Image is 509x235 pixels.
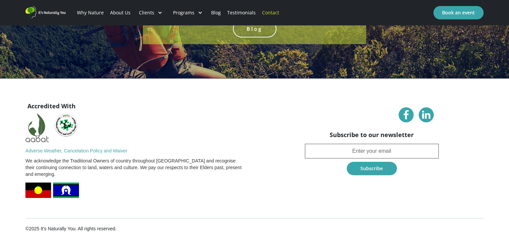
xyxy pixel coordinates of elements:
a: Blog [233,20,276,37]
a: Why Nature [74,1,107,24]
div: We acknowledge the Traditional Owners of country throughout [GEOGRAPHIC_DATA] and recognise their... [25,157,249,178]
a: home [25,6,66,19]
h4: Subscribe to our newsletter [305,131,439,139]
div: Programs [168,1,208,24]
input: Subscribe [347,162,397,175]
div: Programs [173,9,194,16]
a: Adverse Weather, Cancelation Policy and Waiver [25,147,127,154]
a: Blog [208,1,224,24]
div: Clients [134,1,168,24]
a: Book an event [433,6,484,19]
input: Enter your email [305,144,439,158]
h4: Accredited With [25,102,78,110]
a: Contact [259,1,282,24]
div: ©2025 It's Naturally You. All rights reserved. [25,225,116,232]
div: Clients [139,9,154,16]
img: NIFTA Logo [54,113,78,137]
a: About Us [107,1,134,24]
img: AABAT Logo [25,113,49,147]
a: Testimonials [224,1,259,24]
form: Newsletter [305,144,439,179]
